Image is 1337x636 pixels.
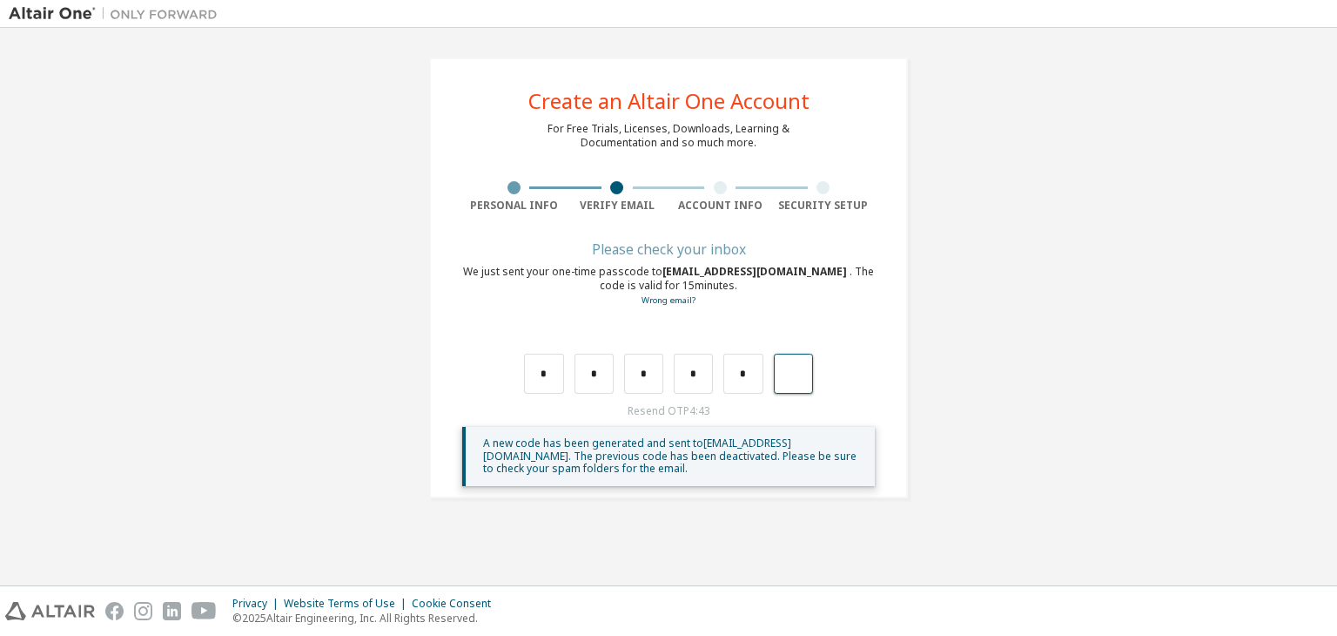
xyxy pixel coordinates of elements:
img: linkedin.svg [163,602,181,620]
div: Account Info [668,199,772,213]
div: For Free Trials, Licenses, Downloads, Learning & Documentation and so much more. [548,122,789,150]
div: Verify Email [566,199,669,213]
div: We just sent your one-time passcode to . The code is valid for 15 minutes. [462,265,875,308]
img: facebook.svg [105,602,124,620]
span: [EMAIL_ADDRESS][DOMAIN_NAME] [662,264,850,279]
p: © 2025 Altair Engineering, Inc. All Rights Reserved. [232,611,501,626]
img: altair_logo.svg [5,602,95,620]
img: Altair One [9,5,226,23]
div: Security Setup [772,199,876,213]
div: Create an Altair One Account [528,91,810,112]
div: Website Terms of Use [284,597,412,611]
img: youtube.svg [191,602,217,620]
div: Personal Info [462,199,566,213]
a: Go back to the registration form [642,294,695,306]
div: Privacy [232,597,284,611]
span: A new code has been generated and sent to [EMAIL_ADDRESS][DOMAIN_NAME] . The previous code has be... [483,436,857,476]
div: Cookie Consent [412,597,501,611]
img: instagram.svg [134,602,152,620]
div: Please check your inbox [462,244,875,254]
